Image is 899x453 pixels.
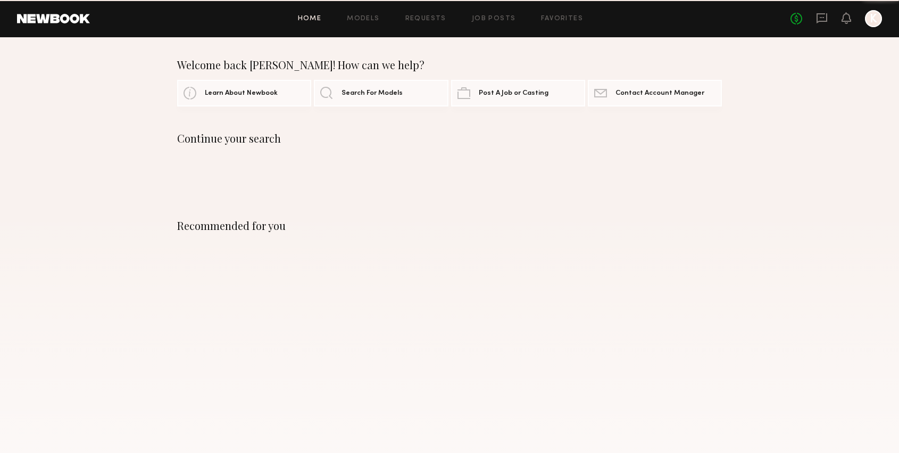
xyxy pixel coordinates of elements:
[865,10,882,27] a: K
[177,80,311,106] a: Learn About Newbook
[298,15,322,22] a: Home
[472,15,516,22] a: Job Posts
[177,132,722,145] div: Continue your search
[588,80,722,106] a: Contact Account Manager
[479,90,548,97] span: Post A Job or Casting
[451,80,585,106] a: Post A Job or Casting
[177,59,722,71] div: Welcome back [PERSON_NAME]! How can we help?
[615,90,704,97] span: Contact Account Manager
[405,15,446,22] a: Requests
[205,90,278,97] span: Learn About Newbook
[177,219,722,232] div: Recommended for you
[541,15,583,22] a: Favorites
[342,90,403,97] span: Search For Models
[314,80,448,106] a: Search For Models
[347,15,379,22] a: Models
